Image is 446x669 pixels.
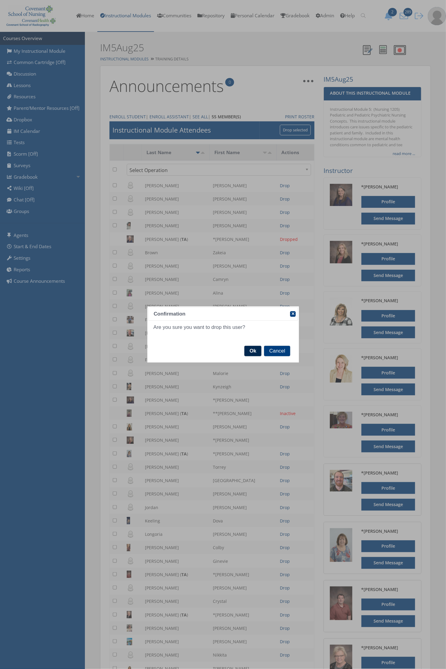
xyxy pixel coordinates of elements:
button: Cancel [264,346,290,356]
span: close [290,312,295,322]
span: Ok [244,346,261,356]
div: Are you sure you want to drop this user? [148,321,298,339]
button: Ok [244,346,262,356]
span: Confirmation [154,310,279,318]
button: close [290,311,296,317]
span: Cancel [264,346,290,356]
